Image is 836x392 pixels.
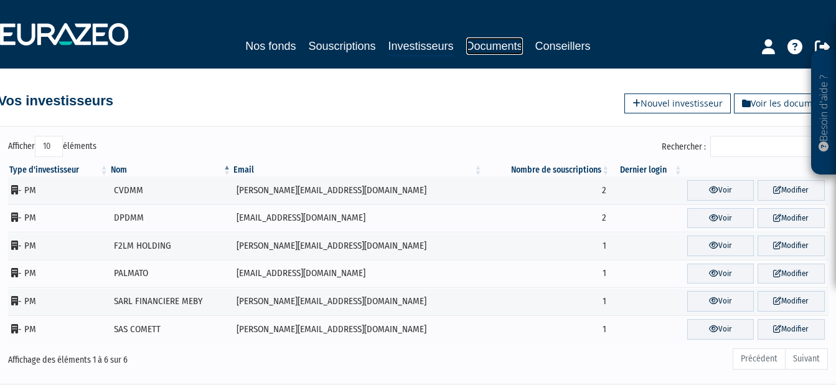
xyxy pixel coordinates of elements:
td: [PERSON_NAME][EMAIL_ADDRESS][DOMAIN_NAME] [232,287,483,315]
th: Type d'investisseur : activer pour trier la colonne par ordre croissant [8,164,110,176]
td: 2 [483,176,611,204]
a: Nouvel investisseur [624,93,731,113]
a: Modifier [758,264,824,284]
a: Voir [687,319,754,340]
a: Voir [687,236,754,256]
th: Email : activer pour trier la colonne par ordre croissant [232,164,483,176]
td: [PERSON_NAME][EMAIL_ADDRESS][DOMAIN_NAME] [232,315,483,343]
a: Voir [687,208,754,229]
a: Modifier [758,208,824,229]
a: Voir [687,291,754,312]
td: SAS COMETT [110,315,232,343]
th: Nombre de souscriptions : activer pour trier la colonne par ordre croissant [483,164,611,176]
td: DPDMM [110,204,232,232]
input: Rechercher : [710,136,829,157]
a: Documents [466,37,523,55]
label: Rechercher : [662,136,829,157]
td: 2 [483,204,611,232]
td: - PM [8,204,110,232]
a: Conseillers [535,37,591,55]
a: Investisseurs [388,37,453,57]
td: - PM [8,315,110,343]
td: [EMAIL_ADDRESS][DOMAIN_NAME] [232,260,483,288]
td: CVDMM [110,176,232,204]
a: Nos fonds [245,37,296,55]
td: 1 [483,287,611,315]
a: Voir [687,180,754,201]
td: 1 [483,260,611,288]
td: - PM [8,232,110,260]
td: [PERSON_NAME][EMAIL_ADDRESS][DOMAIN_NAME] [232,232,483,260]
td: - PM [8,260,110,288]
a: Modifier [758,180,824,201]
td: SARL FINANCIERE MEBY [110,287,232,315]
a: Souscriptions [308,37,375,55]
a: Modifier [758,319,824,340]
label: Afficher éléments [8,136,96,157]
td: [EMAIL_ADDRESS][DOMAIN_NAME] [232,204,483,232]
select: Afficheréléments [35,136,63,157]
td: PALMATO [110,260,232,288]
td: - PM [8,287,110,315]
a: Modifier [758,236,824,256]
div: Affichage des éléments 1 à 6 sur 6 [8,347,339,367]
a: Voir [687,264,754,284]
th: Nom : activer pour trier la colonne par ordre d&eacute;croissant [110,164,232,176]
td: [PERSON_NAME][EMAIL_ADDRESS][DOMAIN_NAME] [232,176,483,204]
td: F2LM HOLDING [110,232,232,260]
th: &nbsp; [683,164,829,176]
p: Besoin d'aide ? [817,57,831,169]
a: Modifier [758,291,824,312]
td: 1 [483,315,611,343]
th: Dernier login : activer pour trier la colonne par ordre croissant [611,164,683,176]
td: - PM [8,176,110,204]
td: 1 [483,232,611,260]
